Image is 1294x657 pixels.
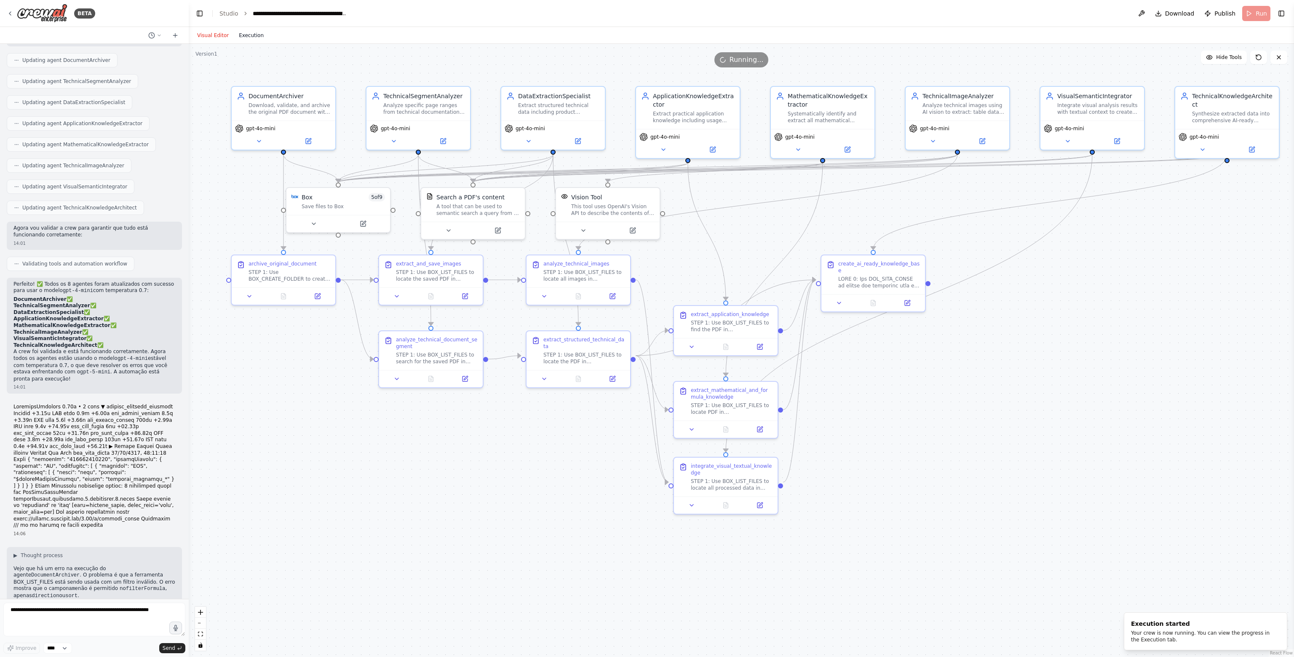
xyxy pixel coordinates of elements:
[13,281,175,295] p: Perfeito! ✅ Todos os 8 agentes foram atualizados com sucesso para usar o modelo com temperatura 0.7:
[219,9,348,18] nav: breadcrumb
[192,30,234,40] button: Visual Editor
[474,225,521,236] button: Open in side panel
[1201,51,1247,64] button: Hide Tools
[543,269,625,282] div: STEP 1: Use BOX_LIST_FILES to locate all images in {base_folder_path}/{vendor}/images/visual_refe...
[13,335,175,342] li: ✅
[500,86,606,150] div: DataExtractionSpecialistExtract structured technical data including product specifications, perfo...
[598,291,627,301] button: Open in side panel
[1190,134,1219,140] span: gpt-4o-mini
[1165,9,1195,18] span: Download
[574,154,962,249] g: Edge from 30d7d392-ce03-449a-ac4f-babc4fb82869 to 0231d0a8-73bc-42d8-b89b-41b02f08097b
[195,629,206,640] button: fit view
[145,30,165,40] button: Switch to previous chat
[413,291,449,301] button: No output available
[65,593,78,599] code: sort
[636,276,815,360] g: Edge from b63140af-429e-4bd3-a606-75fedba7fe36 to 3c9d18aa-a644-4329-b3c7-4031631a9a90
[383,92,465,100] div: TechnicalSegmentAnalyzer
[286,187,391,233] div: BoxBox5of9Save files to Box
[1131,619,1277,628] div: Execution started
[366,86,471,150] div: TechnicalSegmentAnalyzerAnalyze specific page ranges from technical documentation and classify co...
[195,51,217,57] div: Version 1
[856,298,891,308] button: No output available
[13,552,63,559] button: ▶Thought process
[450,291,479,301] button: Open in side panel
[13,303,175,309] li: ✅
[13,309,175,316] li: ✅
[13,531,175,537] div: 14:06
[420,187,526,240] div: PDFSearchToolSearch a PDF's contentA tool that can be used to semantic search a query from a PDF'...
[13,316,104,322] strong: ApplicationKnowledgeExtractor
[13,316,175,322] li: ✅
[13,566,175,600] p: Vejo que há um erro na execução do agente . O problema é que a ferramenta BOX_LIST_FILES está sen...
[74,8,95,19] div: BETA
[159,643,185,653] button: Send
[231,86,336,150] div: DocumentArchiverDownload, validate, and archive the original PDF document with complete traceabil...
[838,260,920,274] div: create_ai_ready_knowledge_base
[126,586,166,592] code: filterFormula
[1131,630,1277,643] div: Your crew is now running. You can view the progress in the Execution tab.
[571,203,655,217] div: This tool uses OpenAI's Vision API to describe the contents of an image.
[1040,86,1145,150] div: VisualSemanticIntegratorIntegrate visual analysis results with textual context to create enriched...
[783,276,815,486] g: Edge from c572cb7a-90c8-4caa-a4a5-ce3acca0eadb to 3c9d18aa-a644-4329-b3c7-4031631a9a90
[1057,102,1139,115] div: Integrate visual analysis results with textual context to create enriched semantic knowledge. Com...
[378,255,484,306] div: extract_and_save_imagesSTEP 1: Use BOX_LIST_FILES to locate the saved PDF in {base_folder_path}/{...
[369,193,385,201] span: Number of enabled actions
[13,303,90,308] strong: TechnicalSegmentAnalyzer
[13,309,84,315] strong: DataExtractionSpecialist
[22,99,125,106] span: Updating agent DataExtractionSpecialist
[378,330,484,388] div: analyze_technical_document_segmentSTEP 1: Use BOX_LIST_FILES to search for the saved PDF in {base...
[17,4,67,23] img: Logo
[554,136,602,146] button: Open in side panel
[396,351,478,365] div: STEP 1: Use BOX_LIST_FILES to search for the saved PDF in {base_folder_path}/{vendor}/audit/ fold...
[249,102,330,115] div: Download, validate, and archive the original PDF document with complete traceability and legal-gr...
[821,255,926,312] div: create_ai_ready_knowledge_baseLORE 0: Ips DOL_SITA_CONSE ad elitse doe temporinc utla et {dolo_ma...
[22,141,149,148] span: Updating agent MathematicalKnowledgeExtractor
[673,457,778,515] div: integrate_visual_textual_knowledgeSTEP 1: Use BOX_LIST_FILES to locate all processed data in {bas...
[785,134,815,140] span: gpt-4o-mini
[770,86,875,159] div: MathematicalKnowledgeExtractorSystematically identify and extract all mathematical formulas, equa...
[722,154,1096,452] g: Edge from d503fbb7-94d3-4ee9-b2c9-af14f37f820a to c572cb7a-90c8-4caa-a4a5-ce3acca0eadb
[488,276,521,284] g: Edge from 2e7ad304-f760-4177-89f0-c03b7b9cf6b8 to 0231d0a8-73bc-42d8-b89b-41b02f08097b
[13,240,175,247] div: 14:01
[195,640,206,651] button: toggle interactivity
[1201,6,1239,21] button: Publish
[691,478,773,491] div: STEP 1: Use BOX_LIST_FILES to locate all processed data in {base_folder_path}/{vendor}/ structure...
[3,643,40,654] button: Improve
[722,163,827,376] g: Edge from 7d32e27b-52d3-4080-b130-e1f6b28bb7f9 to 04af92e2-0040-4ad0-8c13-2c2d661e0311
[526,330,631,388] div: extract_structured_technical_dataSTEP 1: Use BOX_LIST_FILES to locate the PDF in {base_folder_pat...
[66,586,78,592] code: name
[488,351,521,363] g: Edge from df0fdb99-195c-43ba-ae68-9c227b1319d6 to b63140af-429e-4bd3-a606-75fedba7fe36
[413,374,449,384] button: No output available
[788,110,869,124] div: Systematically identify and extract all mathematical formulas, equations, calculation methods, an...
[691,311,769,318] div: extract_application_knowledge
[636,326,668,360] g: Edge from b63140af-429e-4bd3-a606-75fedba7fe36 to 72fcde62-e185-4b26-b394-b3c7ec711846
[436,203,520,217] div: A tool that can be used to semantic search a query from a PDF's content.
[118,356,148,362] code: gpt-4-mini
[231,255,336,306] div: archive_original_documentSTEP 1: Use BOX_CREATE_FOLDER to create complete folder structure: {base...
[1057,92,1139,100] div: VisualSemanticIntegrator
[13,552,17,559] span: ▶
[339,219,387,229] button: Open in side panel
[708,342,744,352] button: No output available
[302,203,385,210] div: Save files to Box
[958,136,1006,146] button: Open in side panel
[691,402,773,416] div: STEP 1: Use BOX_LIST_FILES to locate PDF in {base_folder_path}/{vendor}/audit/. STEP 2: Use BOX_G...
[922,102,1004,115] div: Analyze technical images using AI vision to extract: table data, chart values, technical specific...
[526,255,631,306] div: analyze_technical_imagesSTEP 1: Use BOX_LIST_FILES to locate all images in {base_folder_path}/{ve...
[635,86,741,159] div: ApplicationKnowledgeExtractorExtract practical application knowledge including usage guidelines, ...
[561,291,596,301] button: No output available
[396,336,478,350] div: analyze_technical_document_segment
[1152,6,1198,21] button: Download
[788,92,869,109] div: MathematicalKnowledgeExtractor
[13,296,67,302] strong: DocumentArchiver
[653,110,735,124] div: Extract practical application knowledge including usage guidelines, selection criteria, installat...
[708,424,744,434] button: No output available
[561,193,568,200] img: VisionTool
[13,342,175,349] li: ✅
[561,374,596,384] button: No output available
[869,154,1231,249] g: Edge from 5faff63e-f346-4bcb-af87-ebb50295e32c to 3c9d18aa-a644-4329-b3c7-4031631a9a90
[684,163,730,300] g: Edge from 6ee3f585-83fd-4b73-990d-9f034e5c9af6 to 72fcde62-e185-4b26-b394-b3c7ec711846
[291,193,298,200] img: Box
[571,193,602,201] div: Vision Tool
[22,183,127,190] span: Updating agent VisualSemanticIntegrator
